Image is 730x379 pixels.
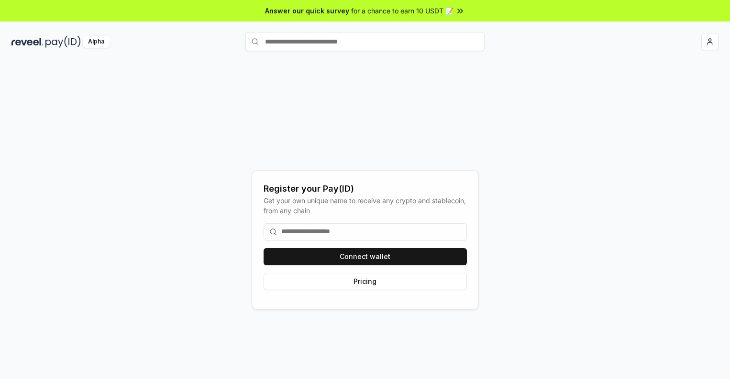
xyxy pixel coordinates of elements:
img: pay_id [45,36,81,48]
span: for a chance to earn 10 USDT 📝 [351,6,453,16]
span: Answer our quick survey [265,6,349,16]
div: Alpha [83,36,110,48]
div: Get your own unique name to receive any crypto and stablecoin, from any chain [264,195,467,216]
div: Register your Pay(ID) [264,182,467,195]
button: Connect wallet [264,248,467,265]
button: Pricing [264,273,467,290]
img: reveel_dark [11,36,44,48]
